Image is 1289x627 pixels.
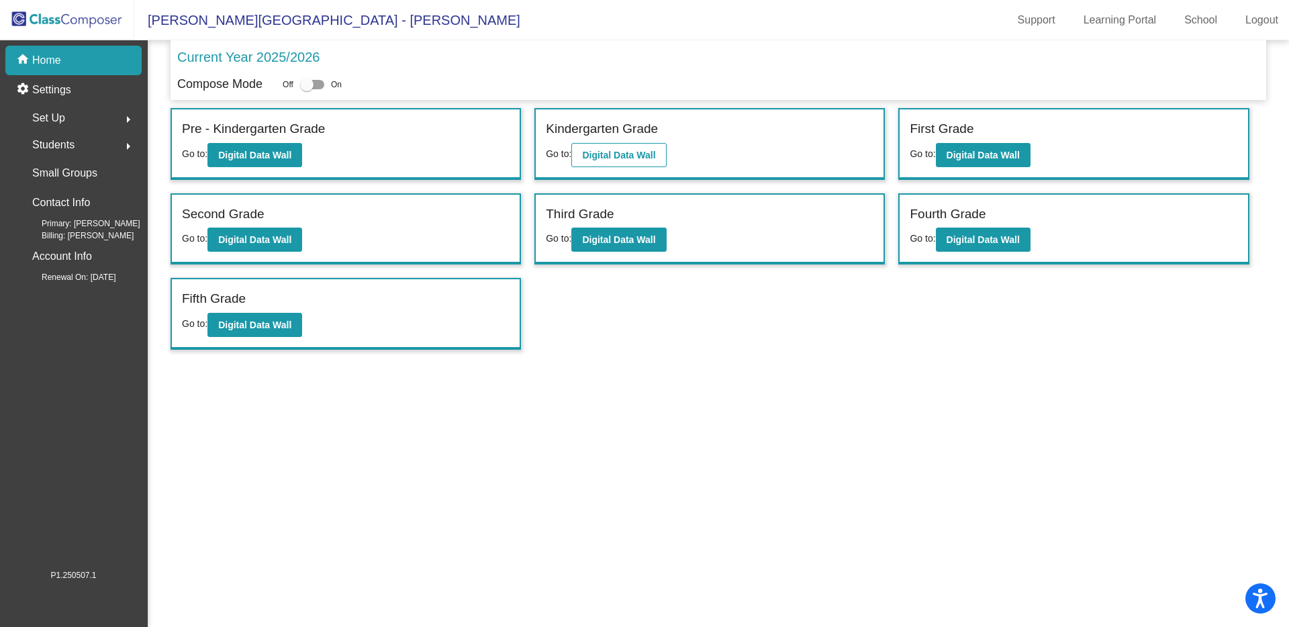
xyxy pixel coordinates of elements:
b: Digital Data Wall [947,150,1020,160]
p: Small Groups [32,164,97,183]
label: Kindergarten Grade [546,119,658,139]
label: Pre - Kindergarten Grade [182,119,325,139]
label: First Grade [910,119,973,139]
p: Account Info [32,247,92,266]
mat-icon: home [16,52,32,68]
span: Primary: [PERSON_NAME] [20,218,140,230]
span: Students [32,136,75,154]
p: Home [32,52,61,68]
mat-icon: arrow_right [120,111,136,128]
b: Digital Data Wall [582,150,655,160]
a: Logout [1235,9,1289,31]
button: Digital Data Wall [207,313,302,337]
b: Digital Data Wall [218,320,291,330]
span: Go to: [910,233,935,244]
span: Go to: [182,233,207,244]
span: Go to: [910,148,935,159]
button: Digital Data Wall [207,143,302,167]
a: Learning Portal [1073,9,1167,31]
b: Digital Data Wall [218,234,291,245]
label: Fourth Grade [910,205,986,224]
span: Renewal On: [DATE] [20,271,115,283]
button: Digital Data Wall [571,228,666,252]
span: Go to: [182,148,207,159]
p: Contact Info [32,193,90,212]
button: Digital Data Wall [207,228,302,252]
b: Digital Data Wall [947,234,1020,245]
a: School [1174,9,1228,31]
button: Digital Data Wall [936,143,1031,167]
span: Set Up [32,109,65,128]
span: Off [283,79,293,91]
span: On [331,79,342,91]
mat-icon: settings [16,82,32,98]
a: Support [1007,9,1066,31]
b: Digital Data Wall [582,234,655,245]
span: Go to: [546,148,571,159]
button: Digital Data Wall [571,143,666,167]
label: Third Grade [546,205,614,224]
span: Billing: [PERSON_NAME] [20,230,134,242]
mat-icon: arrow_right [120,138,136,154]
p: Settings [32,82,71,98]
button: Digital Data Wall [936,228,1031,252]
span: Go to: [546,233,571,244]
p: Current Year 2025/2026 [177,47,320,67]
span: [PERSON_NAME][GEOGRAPHIC_DATA] - [PERSON_NAME] [134,9,520,31]
span: Go to: [182,318,207,329]
b: Digital Data Wall [218,150,291,160]
label: Fifth Grade [182,289,246,309]
p: Compose Mode [177,75,262,93]
label: Second Grade [182,205,265,224]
